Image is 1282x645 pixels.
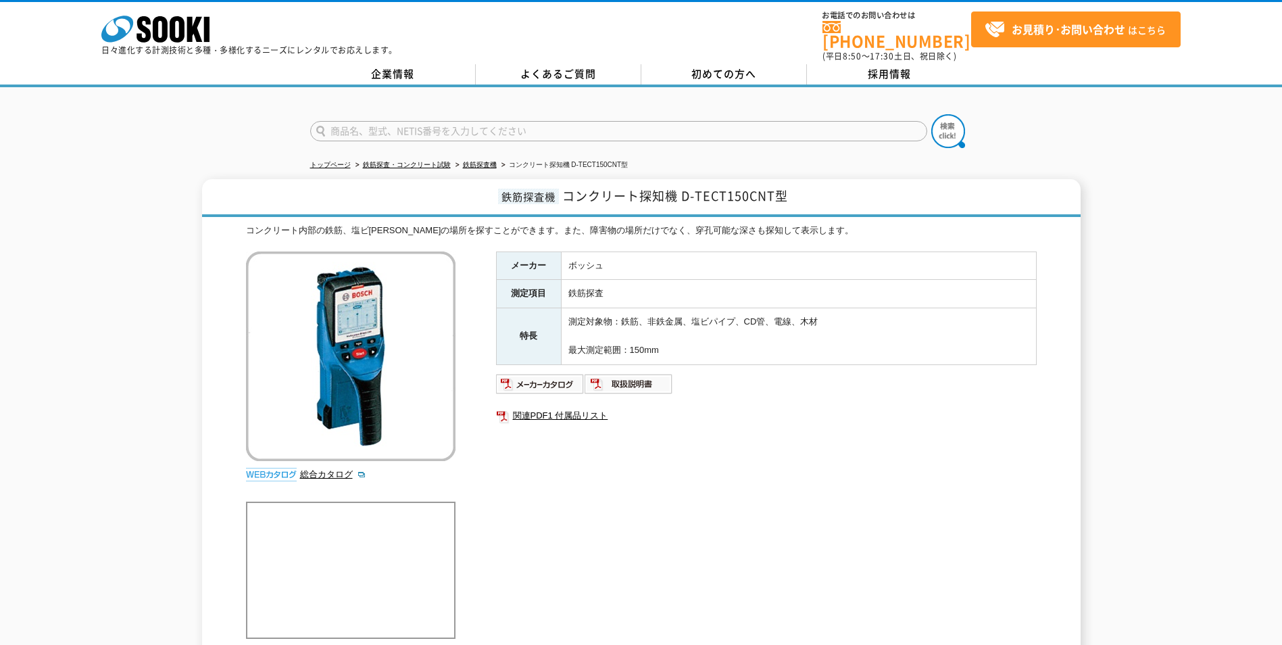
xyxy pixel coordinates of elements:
[246,224,1037,238] div: コンクリート内部の鉄筋、塩ビ[PERSON_NAME]の場所を探すことができます。また、障害物の場所だけでなく、穿孔可能な深さも探知して表示します。
[499,158,628,172] li: コンクリート探知機 D-TECT150CNT型
[971,11,1181,47] a: お見積り･お問い合わせはこちら
[585,373,673,395] img: 取扱説明書
[496,407,1037,425] a: 関連PDF1 付属品リスト
[246,468,297,481] img: webカタログ
[870,50,894,62] span: 17:30
[463,161,497,168] a: 鉄筋探査機
[310,161,351,168] a: トップページ
[246,252,455,461] img: コンクリート探知機 D-TECT150CNT型
[561,252,1036,280] td: ボッシュ
[843,50,862,62] span: 8:50
[822,50,956,62] span: (平日 ～ 土日、祝日除く)
[822,21,971,49] a: [PHONE_NUMBER]
[363,161,451,168] a: 鉄筋探査・コンクリート試験
[1012,21,1125,37] strong: お見積り･お問い合わせ
[691,66,756,81] span: 初めての方へ
[310,121,927,141] input: 商品名、型式、NETIS番号を入力してください
[807,64,972,85] a: 採用情報
[562,187,788,205] span: コンクリート探知機 D-TECT150CNT型
[101,46,397,54] p: 日々進化する計測技術と多種・多様化するニーズにレンタルでお応えします。
[310,64,476,85] a: 企業情報
[476,64,641,85] a: よくあるご質問
[496,382,585,392] a: メーカーカタログ
[496,280,561,308] th: 測定項目
[496,308,561,364] th: 特長
[561,308,1036,364] td: 測定対象物：鉄筋、非鉄金属、塩ビパイプ、CD管、電線、木材 最大測定範囲：150mm
[561,280,1036,308] td: 鉄筋探査
[496,252,561,280] th: メーカー
[822,11,971,20] span: お電話でのお問い合わせは
[496,373,585,395] img: メーカーカタログ
[498,189,559,204] span: 鉄筋探査機
[985,20,1166,40] span: はこちら
[300,469,366,479] a: 総合カタログ
[931,114,965,148] img: btn_search.png
[641,64,807,85] a: 初めての方へ
[585,382,673,392] a: 取扱説明書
